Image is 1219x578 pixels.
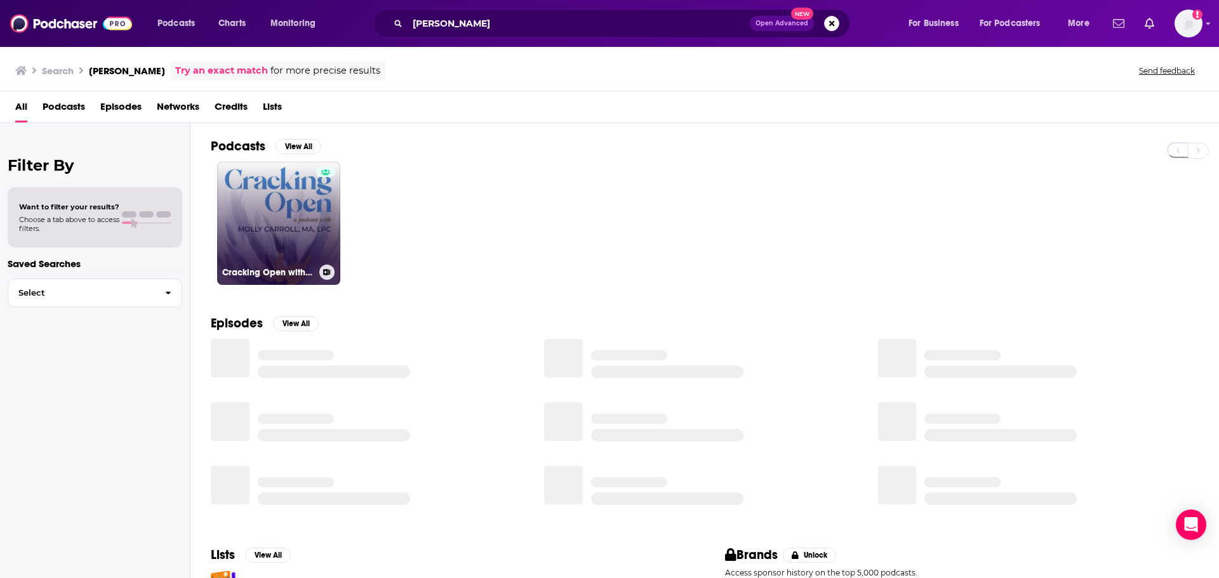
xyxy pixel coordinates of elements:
span: Logged in as rarjune [1175,10,1202,37]
span: For Business [909,15,959,32]
h3: [PERSON_NAME] [89,65,165,77]
span: Charts [218,15,246,32]
a: Credits [215,96,248,122]
span: More [1068,15,1089,32]
h2: Lists [211,547,235,563]
h2: Brands [725,547,778,563]
button: Unlock [783,548,837,563]
p: Saved Searches [8,258,182,270]
h2: Episodes [211,315,263,331]
h2: Filter By [8,156,182,174]
a: Lists [263,96,282,122]
h3: Cracking Open with [PERSON_NAME] [222,267,314,278]
h2: Podcasts [211,138,265,154]
svg: Add a profile image [1192,10,1202,20]
button: Select [8,279,182,307]
button: Send feedback [1135,65,1199,76]
a: Try an exact match [175,63,268,78]
img: User Profile [1175,10,1202,37]
span: Choose a tab above to access filters. [19,215,119,233]
a: Episodes [100,96,142,122]
span: For Podcasters [980,15,1041,32]
span: Open Advanced [756,20,808,27]
div: Search podcasts, credits, & more... [385,9,862,38]
a: Show notifications dropdown [1140,13,1159,34]
button: View All [273,316,319,331]
a: PodcastsView All [211,138,321,154]
button: Show profile menu [1175,10,1202,37]
span: Want to filter your results? [19,202,119,211]
button: open menu [971,13,1059,34]
button: open menu [900,13,975,34]
button: open menu [149,13,211,34]
a: ListsView All [211,547,291,563]
a: Podcasts [43,96,85,122]
p: Access sponsor history on the top 5,000 podcasts. [725,568,1199,577]
div: Open Intercom Messenger [1176,509,1206,540]
span: Select [8,289,155,297]
a: Cracking Open with [PERSON_NAME] [217,162,340,285]
button: open menu [262,13,332,34]
button: Open AdvancedNew [750,16,814,31]
h3: Search [42,65,74,77]
span: Podcasts [157,15,195,32]
a: Show notifications dropdown [1108,13,1129,34]
button: View All [245,548,291,563]
a: Networks [157,96,199,122]
button: open menu [1059,13,1105,34]
button: View All [276,139,321,154]
input: Search podcasts, credits, & more... [408,13,750,34]
a: All [15,96,27,122]
span: Monitoring [270,15,316,32]
a: Charts [210,13,253,34]
img: Podchaser - Follow, Share and Rate Podcasts [10,11,132,36]
a: EpisodesView All [211,315,319,331]
span: for more precise results [270,63,380,78]
span: New [791,8,814,20]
